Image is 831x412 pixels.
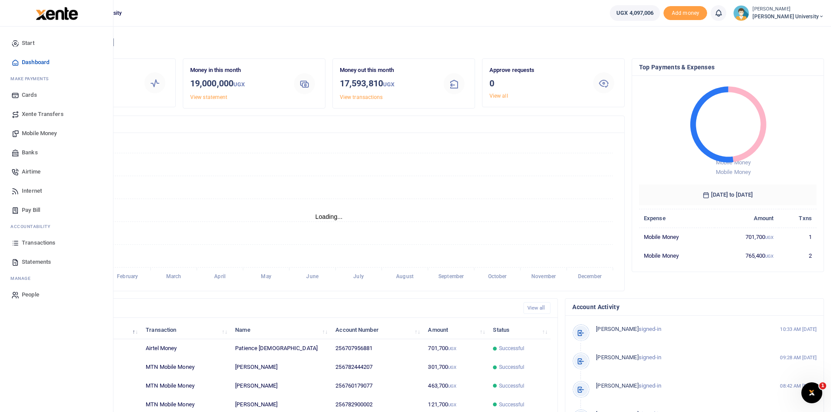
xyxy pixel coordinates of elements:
[7,124,106,143] a: Mobile Money
[639,209,715,228] th: Expense
[340,94,383,100] a: View transactions
[7,252,106,272] a: Statements
[779,246,817,265] td: 2
[166,274,181,280] tspan: March
[423,320,488,339] th: Amount: activate to sort column ascending
[423,358,488,377] td: 301,700
[733,5,749,21] img: profile-user
[17,223,50,230] span: countability
[7,220,106,233] li: Ac
[7,272,106,285] li: M
[230,377,331,395] td: [PERSON_NAME]
[596,354,638,361] span: [PERSON_NAME]
[715,246,779,265] td: 765,400
[610,5,660,21] a: UGX 4,097,006
[780,326,817,333] small: 10:33 AM [DATE]
[15,275,31,282] span: anage
[489,66,584,75] p: Approve requests
[340,66,434,75] p: Money out this month
[22,58,49,67] span: Dashboard
[353,274,363,280] tspan: July
[715,209,779,228] th: Amount
[141,358,230,377] td: MTN Mobile Money
[523,302,551,314] a: View all
[7,201,106,220] a: Pay Bill
[331,358,423,377] td: 256782444207
[596,353,761,362] p: signed-in
[230,358,331,377] td: [PERSON_NAME]
[765,235,773,240] small: UGX
[448,384,456,388] small: UGX
[7,105,106,124] a: Xente Transfers
[7,53,106,72] a: Dashboard
[489,77,584,90] h3: 0
[780,354,817,361] small: 09:28 AM [DATE]
[22,206,40,215] span: Pay Bill
[663,6,707,20] span: Add money
[331,377,423,395] td: 256760179077
[214,274,225,280] tspan: April
[779,209,817,228] th: Txns
[7,181,106,201] a: Internet
[596,325,761,334] p: signed-in
[22,39,34,48] span: Start
[7,233,106,252] a: Transactions
[117,274,138,280] tspan: February
[606,5,663,21] li: Wallet ballance
[499,363,525,371] span: Successful
[190,66,284,75] p: Money in this month
[230,320,331,339] th: Name: activate to sort column ascending
[230,339,331,358] td: Patience [DEMOGRAPHIC_DATA]
[488,274,507,280] tspan: October
[141,339,230,358] td: Airtel Money
[448,346,456,351] small: UGX
[489,93,508,99] a: View all
[499,382,525,390] span: Successful
[819,382,826,389] span: 1
[765,254,773,259] small: UGX
[7,162,106,181] a: Airtime
[716,159,751,166] span: Mobile Money
[7,72,106,85] li: M
[141,320,230,339] th: Transaction: activate to sort column ascending
[639,62,817,72] h4: Top Payments & Expenses
[596,381,761,391] p: signed-in
[639,246,715,265] td: Mobile Money
[423,339,488,358] td: 701,700
[639,228,715,246] td: Mobile Money
[22,187,42,195] span: Internet
[7,34,106,53] a: Start
[752,6,824,13] small: [PERSON_NAME]
[331,339,423,358] td: 256707956881
[22,148,38,157] span: Banks
[715,228,779,246] td: 701,700
[22,290,39,299] span: People
[340,77,434,91] h3: 17,593,810
[499,344,525,352] span: Successful
[15,75,49,82] span: ake Payments
[596,326,638,332] span: [PERSON_NAME]
[663,9,707,16] a: Add money
[596,382,638,389] span: [PERSON_NAME]
[331,320,423,339] th: Account Number: activate to sort column ascending
[448,365,456,370] small: UGX
[639,184,817,205] h6: [DATE] to [DATE]
[22,129,57,138] span: Mobile Money
[396,274,414,280] tspan: August
[36,7,78,20] img: logo-large
[41,119,617,129] h4: Transactions Overview
[779,228,817,246] td: 1
[22,110,64,119] span: Xente Transfers
[315,213,343,220] text: Loading...
[33,37,824,47] h4: Hello [PERSON_NAME]
[499,401,525,409] span: Successful
[488,320,551,339] th: Status: activate to sort column ascending
[7,85,106,105] a: Cards
[423,377,488,395] td: 463,700
[383,81,394,88] small: UGX
[22,258,51,266] span: Statements
[438,274,464,280] tspan: September
[41,303,516,313] h4: Recent Transactions
[141,377,230,395] td: MTN Mobile Money
[35,10,78,16] a: logo-small logo-large logo-large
